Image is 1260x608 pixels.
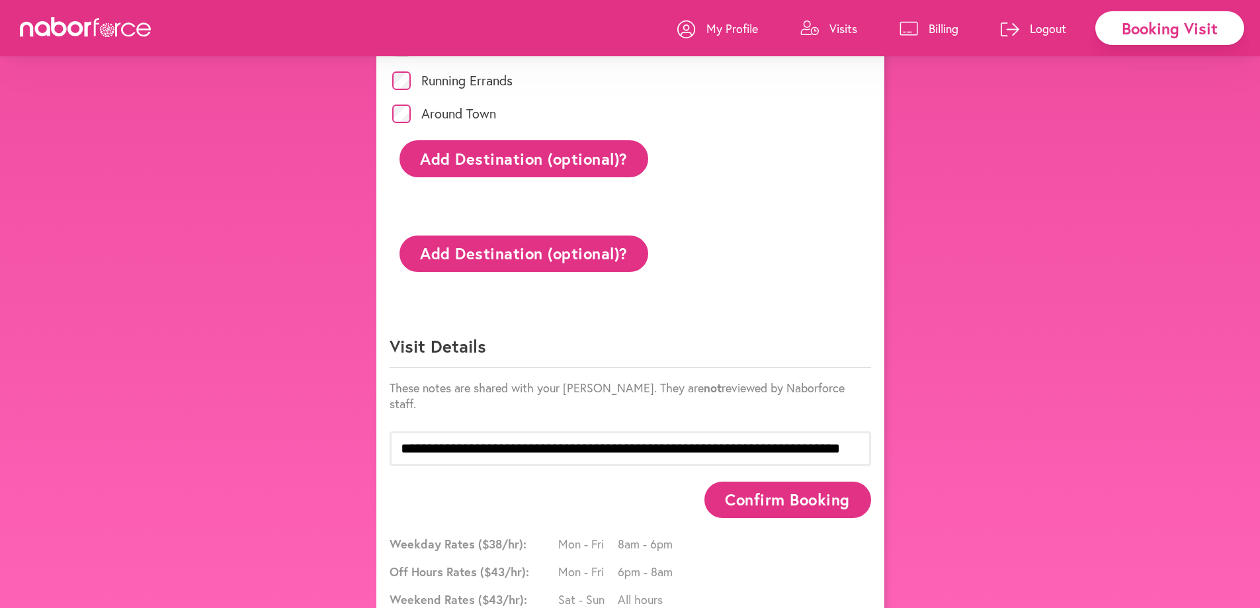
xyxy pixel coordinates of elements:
span: Weekday Rates [390,536,555,552]
p: My Profile [706,21,758,36]
p: Visit Details [390,335,871,368]
a: My Profile [677,9,758,48]
p: Logout [1030,21,1066,36]
button: Confirm Booking [704,482,871,518]
span: All hours [618,591,677,607]
p: Visits [829,21,857,36]
span: Mon - Fri [558,564,618,580]
span: 6pm - 8am [618,564,677,580]
a: Visits [800,9,857,48]
span: 8am - 6pm [618,536,677,552]
span: Off Hours Rates [390,564,555,580]
div: Booking Visit [1095,11,1244,45]
a: Logout [1001,9,1066,48]
label: Around Town [421,107,496,120]
p: These notes are shared with your [PERSON_NAME]. They are reviewed by Naborforce staff. [390,380,871,412]
span: ($ 43 /hr): [478,591,527,607]
button: Add Destination (optional)? [399,236,649,272]
span: Sat - Sun [558,591,618,607]
button: Add Destination (optional)? [399,140,649,177]
p: Billing [929,21,958,36]
span: Weekend Rates [390,591,555,607]
span: ($ 38 /hr): [478,536,526,552]
a: Billing [900,9,958,48]
strong: not [704,380,722,396]
span: ($ 43 /hr): [480,564,529,580]
span: Mon - Fri [558,536,618,552]
label: Running Errands [421,74,513,87]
